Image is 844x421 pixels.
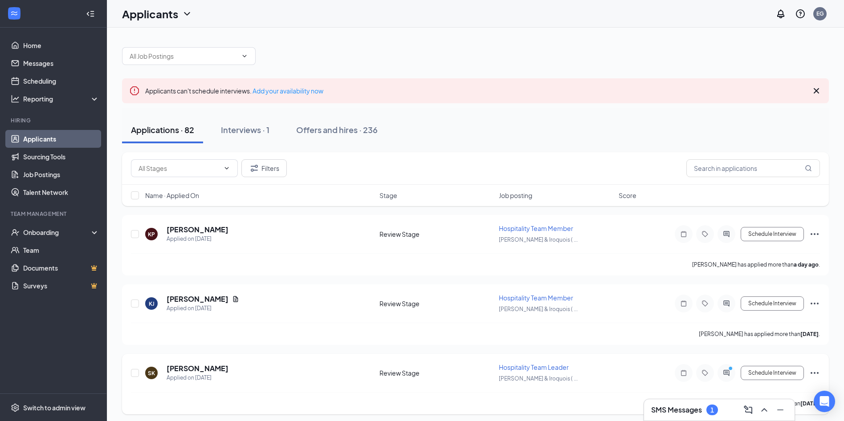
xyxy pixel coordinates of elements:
[167,235,228,243] div: Applied on [DATE]
[145,191,199,200] span: Name · Applied On
[795,8,806,19] svg: QuestionInfo
[11,228,20,237] svg: UserCheck
[809,368,820,378] svg: Ellipses
[23,228,92,237] div: Onboarding
[741,366,804,380] button: Schedule Interview
[149,300,155,308] div: KJ
[10,9,19,18] svg: WorkstreamLogo
[11,210,98,218] div: Team Management
[816,10,824,17] div: EG
[23,241,99,259] a: Team
[130,51,237,61] input: All Job Postings
[499,306,578,312] span: [PERSON_NAME] & Iroquois ( ...
[651,405,702,415] h3: SMS Messages
[809,229,820,239] svg: Ellipses
[775,8,786,19] svg: Notifications
[296,124,378,135] div: Offers and hires · 236
[241,53,248,60] svg: ChevronDown
[710,406,714,414] div: 1
[775,405,786,415] svg: Minimize
[700,369,710,376] svg: Tag
[721,300,732,307] svg: ActiveChat
[11,94,20,103] svg: Analysis
[499,294,573,302] span: Hospitality Team Member
[814,391,835,412] div: Open Intercom Messenger
[249,163,260,174] svg: Filter
[811,85,822,96] svg: Cross
[741,296,804,311] button: Schedule Interview
[11,117,98,124] div: Hiring
[686,159,820,177] input: Search in applications
[619,191,636,200] span: Score
[223,165,230,172] svg: ChevronDown
[23,166,99,183] a: Job Postings
[167,373,228,382] div: Applied on [DATE]
[148,369,155,377] div: SK
[499,224,573,232] span: Hospitality Team Member
[721,231,732,238] svg: ActiveChat
[23,54,99,72] a: Messages
[800,331,819,337] b: [DATE]
[167,364,228,373] h5: [PERSON_NAME]
[11,403,20,412] svg: Settings
[678,300,689,307] svg: Note
[379,230,494,239] div: Review Stage
[23,403,86,412] div: Switch to admin view
[167,294,228,304] h5: [PERSON_NAME]
[743,405,754,415] svg: ComposeMessage
[23,36,99,54] a: Home
[499,236,578,243] span: [PERSON_NAME] & Iroquois ( ...
[759,405,770,415] svg: ChevronUp
[757,403,771,417] button: ChevronUp
[499,375,578,382] span: [PERSON_NAME] & Iroquois ( ...
[148,231,155,238] div: KP
[700,300,710,307] svg: Tag
[167,304,239,313] div: Applied on [DATE]
[122,6,178,21] h1: Applicants
[23,277,99,295] a: SurveysCrown
[805,165,812,172] svg: MagnifyingGlass
[794,261,819,268] b: a day ago
[145,87,323,95] span: Applicants can't schedule interviews.
[721,369,732,376] svg: ActiveChat
[23,94,100,103] div: Reporting
[699,330,820,338] p: [PERSON_NAME] has applied more than .
[23,148,99,166] a: Sourcing Tools
[379,191,397,200] span: Stage
[678,369,689,376] svg: Note
[23,72,99,90] a: Scheduling
[23,259,99,277] a: DocumentsCrown
[167,225,228,235] h5: [PERSON_NAME]
[86,9,95,18] svg: Collapse
[741,403,755,417] button: ComposeMessage
[726,366,737,373] svg: PrimaryDot
[131,124,194,135] div: Applications · 82
[23,183,99,201] a: Talent Network
[182,8,192,19] svg: ChevronDown
[379,368,494,377] div: Review Stage
[253,87,323,95] a: Add your availability now
[499,363,569,371] span: Hospitality Team Leader
[139,163,220,173] input: All Stages
[741,227,804,241] button: Schedule Interview
[221,124,269,135] div: Interviews · 1
[809,298,820,309] svg: Ellipses
[379,299,494,308] div: Review Stage
[700,231,710,238] svg: Tag
[678,231,689,238] svg: Note
[129,85,140,96] svg: Error
[232,296,239,303] svg: Document
[241,159,287,177] button: Filter Filters
[23,130,99,148] a: Applicants
[692,261,820,268] p: [PERSON_NAME] has applied more than .
[773,403,787,417] button: Minimize
[499,191,532,200] span: Job posting
[800,400,819,407] b: [DATE]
